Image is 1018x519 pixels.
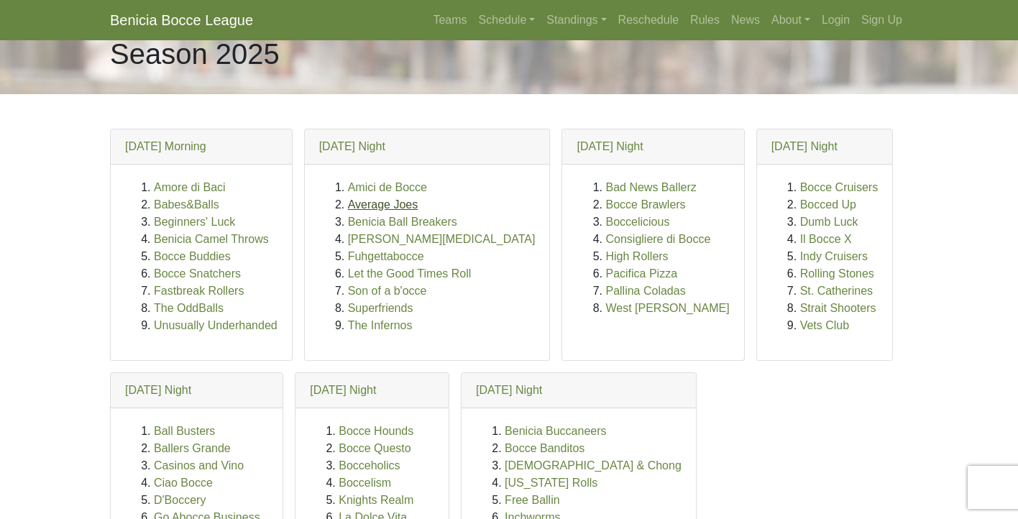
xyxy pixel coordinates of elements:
a: Bocce Banditos [505,442,584,454]
a: Bad News Ballerz [605,181,696,193]
a: Let the Good Times Roll [348,267,472,280]
a: [DATE] Night [125,384,191,396]
a: Son of a b'occe [348,285,427,297]
a: [DATE] Night [319,140,385,152]
a: Bocce Buddies [154,250,231,262]
a: Bocceholics [339,459,400,472]
a: Ball Busters [154,425,215,437]
a: Ciao Bocce [154,477,213,489]
a: Bocce Brawlers [605,198,685,211]
a: [DATE] Night [771,140,838,152]
a: Bocce Questo [339,442,411,454]
a: Ballers Grande [154,442,231,454]
a: [DATE] Night [577,140,643,152]
a: Free Ballin [505,494,559,506]
a: [DATE] Morning [125,140,206,152]
a: Fuhgettabocce [348,250,424,262]
a: Babes&Balls [154,198,219,211]
a: Boccelicious [605,216,669,228]
a: Consigliere di Bocce [605,233,710,245]
a: News [725,6,766,35]
a: Benicia Buccaneers [505,425,606,437]
a: [DATE] Night [476,384,542,396]
a: [DATE] Night [310,384,376,396]
a: Vets Club [800,319,849,331]
a: Benicia Camel Throws [154,233,269,245]
a: [PERSON_NAME][MEDICAL_DATA] [348,233,536,245]
a: Indy Cruisers [800,250,868,262]
h1: Season 2025 [110,37,280,71]
a: Bocced Up [800,198,856,211]
a: Rules [684,6,725,35]
a: Standings [541,6,612,35]
a: The OddBalls [154,302,224,314]
a: Unusually Underhanded [154,319,278,331]
a: Bocce Hounds [339,425,413,437]
a: The Infernos [348,319,413,331]
a: Dumb Luck [800,216,858,228]
a: Benicia Bocce League [110,6,253,35]
a: About [766,6,816,35]
a: Bocce Snatchers [154,267,241,280]
a: High Rollers [605,250,668,262]
a: Amici de Bocce [348,181,427,193]
a: Superfriends [348,302,413,314]
a: [US_STATE] Rolls [505,477,597,489]
a: Average Joes [348,198,418,211]
a: Teams [427,6,472,35]
a: Rolling Stones [800,267,874,280]
a: Casinos and Vino [154,459,244,472]
a: Schedule [473,6,541,35]
a: D'Boccery [154,494,206,506]
a: Knights Realm [339,494,413,506]
a: Fastbreak Rollers [154,285,244,297]
a: [DEMOGRAPHIC_DATA] & Chong [505,459,682,472]
a: Boccelism [339,477,391,489]
a: Pallina Coladas [605,285,685,297]
a: Pacifica Pizza [605,267,677,280]
a: Il Bocce X [800,233,852,245]
a: Login [816,6,856,35]
a: Amore di Baci [154,181,226,193]
a: Beginners' Luck [154,216,235,228]
a: Sign Up [856,6,908,35]
a: Strait Shooters [800,302,876,314]
a: St. Catherines [800,285,873,297]
a: Benicia Ball Breakers [348,216,457,228]
a: Bocce Cruisers [800,181,878,193]
a: West [PERSON_NAME] [605,302,729,314]
a: Reschedule [613,6,685,35]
